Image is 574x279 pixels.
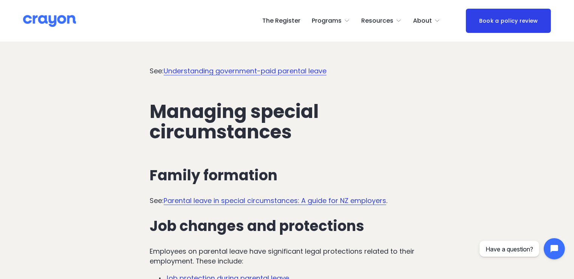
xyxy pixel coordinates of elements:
[312,15,342,26] span: Programs
[413,15,432,26] span: About
[164,196,386,205] a: Parental leave in special circumstances: A guide for NZ employers
[23,14,76,28] img: Crayon
[361,15,393,26] span: Resources
[262,15,300,27] a: The Register
[150,167,424,183] h3: Family formation
[361,15,402,27] a: folder dropdown
[164,66,326,76] a: Understanding government-paid parental leave
[150,196,424,206] p: See: .
[413,15,440,27] a: folder dropdown
[150,101,424,143] h2: Managing special circumstances
[312,15,350,27] a: folder dropdown
[150,246,424,267] p: Employees on parental leave have significant legal protections related to their employment. These...
[150,66,424,76] p: See:
[150,218,424,234] h3: Job changes and protections
[466,9,551,33] a: Book a policy review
